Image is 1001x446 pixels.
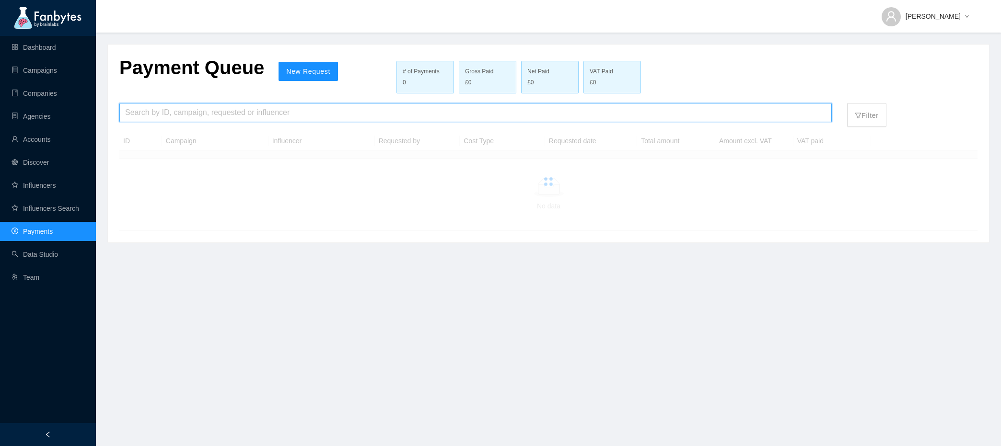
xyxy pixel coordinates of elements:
[465,78,471,87] span: £0
[590,67,635,76] div: VAT Paid
[286,68,330,75] span: New Request
[12,159,49,166] a: radar-chartDiscover
[847,103,886,127] button: filterFilter
[465,67,510,76] div: Gross Paid
[527,67,572,76] div: Net Paid
[12,205,79,212] a: starInfluencers Search
[12,251,58,258] a: searchData Studio
[119,56,264,79] p: Payment Queue
[279,62,338,81] button: New Request
[590,78,596,87] span: £0
[12,44,56,51] a: appstoreDashboard
[403,79,406,86] span: 0
[906,11,961,22] span: [PERSON_NAME]
[855,105,878,121] p: Filter
[12,136,51,143] a: userAccounts
[12,67,57,74] a: databaseCampaigns
[12,182,56,189] a: starInfluencers
[403,67,448,76] div: # of Payments
[12,113,51,120] a: containerAgencies
[965,14,969,20] span: down
[527,78,534,87] span: £0
[12,274,39,281] a: usergroup-addTeam
[885,11,897,22] span: user
[874,5,977,20] button: [PERSON_NAME]down
[45,431,51,438] span: left
[12,90,57,97] a: bookCompanies
[12,228,53,235] a: pay-circlePayments
[855,112,861,119] span: filter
